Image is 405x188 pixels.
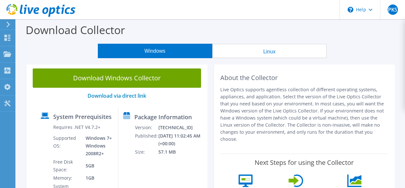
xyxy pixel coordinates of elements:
[134,114,192,120] label: Package Information
[135,132,158,148] td: Published:
[33,68,201,88] a: Download Windows Collector
[220,86,389,143] p: Live Optics supports agentless collection of different operating systems, appliances, and applica...
[81,174,113,182] td: 1GB
[81,134,113,158] td: Windows 7+ Windows 2008R2+
[53,124,100,130] label: Requires .NET V4.7.2+
[255,159,354,166] label: Next Steps for using the Collector
[135,123,158,132] td: Version:
[212,44,327,58] button: Linux
[53,113,112,120] label: System Prerequisites
[81,158,113,174] td: 5GB
[98,44,212,58] button: Windows
[158,123,205,132] td: [TECHNICAL_ID]
[53,158,81,174] td: Free Disk Space:
[53,174,81,182] td: Memory:
[158,148,205,156] td: 57.1 MB
[388,4,398,15] span: PKS
[53,134,81,158] td: Supported OS:
[26,22,125,37] label: Download Collector
[135,148,158,156] td: Size:
[158,132,205,148] td: [DATE] 11:02:45 AM (+00:00)
[220,74,389,82] h2: About the Collector
[88,92,146,99] a: Download via direct link
[348,7,353,13] svg: \n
